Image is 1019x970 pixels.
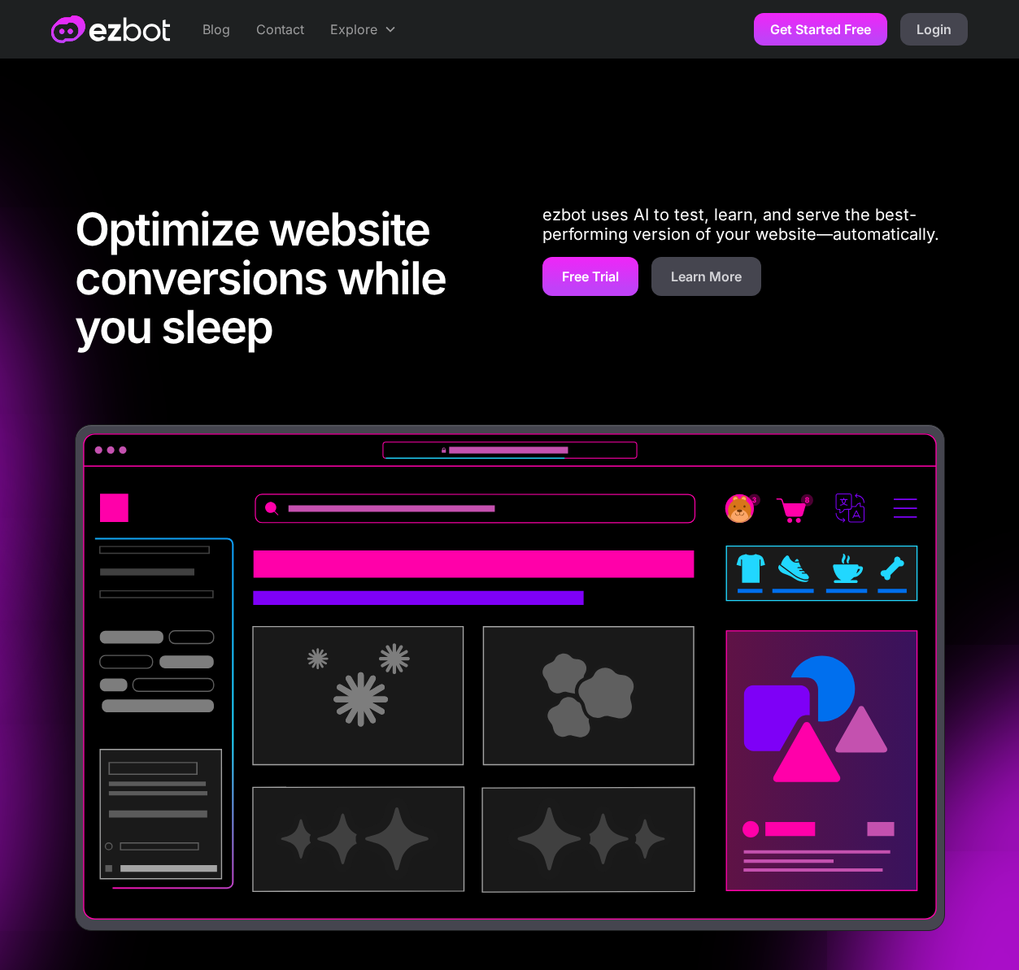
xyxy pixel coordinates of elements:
[651,257,761,296] a: Learn More
[900,13,968,46] a: Login
[542,257,638,296] a: Free Trial
[75,205,477,359] h1: Optimize website conversions while you sleep
[51,15,170,43] a: home
[542,205,945,244] p: ezbot uses AI to test, learn, and serve the best-performing version of your website—automatically.
[754,13,887,46] a: Get Started Free
[330,20,377,39] div: Explore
